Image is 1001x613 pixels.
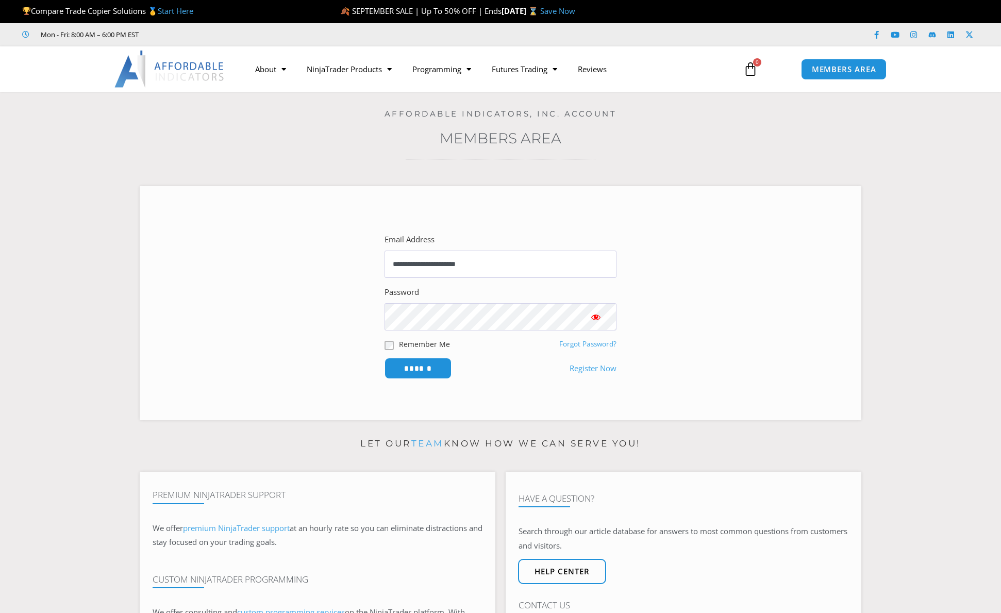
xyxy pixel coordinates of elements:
[540,6,575,16] a: Save Now
[402,57,481,81] a: Programming
[385,233,435,247] label: Email Address
[411,438,444,449] a: team
[385,285,419,300] label: Password
[38,28,139,41] span: Mon - Fri: 8:00 AM – 6:00 PM EST
[158,6,193,16] a: Start Here
[568,57,617,81] a: Reviews
[728,54,773,84] a: 0
[519,600,848,610] h4: Contact Us
[801,59,887,80] a: MEMBERS AREA
[753,58,761,67] span: 0
[519,524,848,553] p: Search through our article database for answers to most common questions from customers and visit...
[340,6,502,16] span: 🍂 SEPTEMBER SALE | Up To 50% OFF | Ends
[559,339,616,349] a: Forgot Password?
[440,129,561,147] a: Members Area
[535,568,590,575] span: Help center
[575,303,616,330] button: Show password
[153,490,482,500] h4: Premium NinjaTrader Support
[296,57,402,81] a: NinjaTrader Products
[23,7,30,15] img: 🏆
[385,109,617,119] a: Affordable Indicators, Inc. Account
[22,6,193,16] span: Compare Trade Copier Solutions 🥇
[114,51,225,88] img: LogoAI | Affordable Indicators – NinjaTrader
[570,361,616,376] a: Register Now
[153,574,482,585] h4: Custom NinjaTrader Programming
[812,65,876,73] span: MEMBERS AREA
[153,523,482,548] span: at an hourly rate so you can eliminate distractions and stay focused on your trading goals.
[245,57,296,81] a: About
[481,57,568,81] a: Futures Trading
[519,493,848,504] h4: Have A Question?
[502,6,540,16] strong: [DATE] ⌛
[518,559,606,584] a: Help center
[245,57,731,81] nav: Menu
[399,339,450,350] label: Remember Me
[153,29,308,40] iframe: Customer reviews powered by Trustpilot
[183,523,290,533] a: premium NinjaTrader support
[140,436,861,452] p: Let our know how we can serve you!
[153,523,183,533] span: We offer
